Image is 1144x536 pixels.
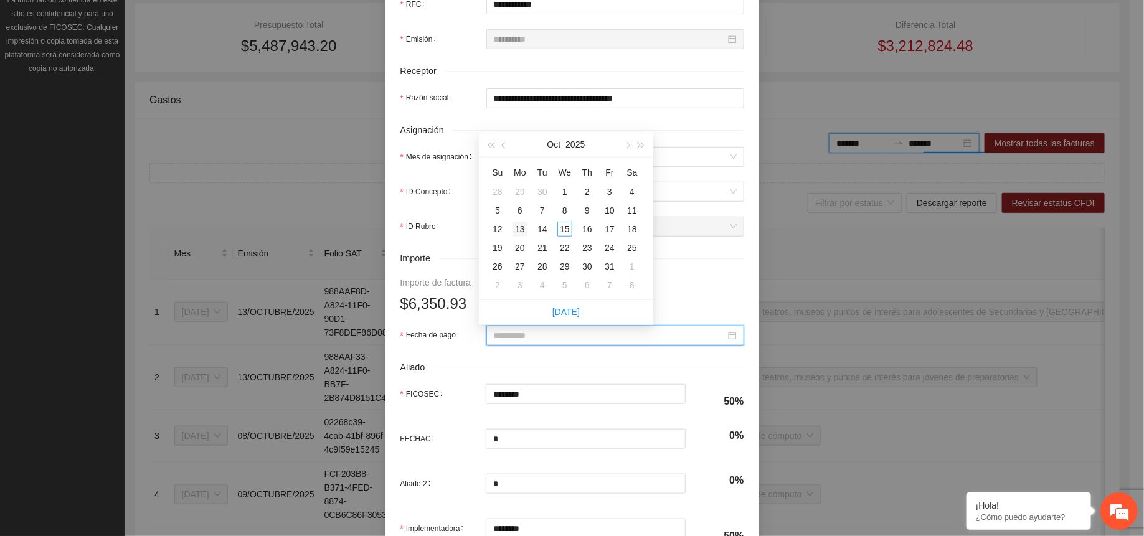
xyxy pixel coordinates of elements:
td: 2025-10-23 [576,238,598,257]
div: 6 [580,278,595,293]
td: 2025-11-04 [531,276,554,294]
div: Minimizar ventana de chat en vivo [204,6,234,36]
div: Importe de factura [400,276,471,289]
td: 2025-09-29 [509,182,531,201]
th: Fr [598,162,621,182]
div: 28 [535,259,550,274]
label: FECHAC: [400,429,440,449]
td: 2025-10-30 [576,257,598,276]
td: 2025-10-22 [554,238,576,257]
div: 3 [602,184,617,199]
span: Receptor [400,64,446,78]
span: Estamos en línea. [72,166,172,292]
div: 15 [557,222,572,237]
div: 6 [513,203,527,218]
td: 2025-10-07 [531,201,554,220]
div: 10 [602,203,617,218]
div: 31 [602,259,617,274]
h4: 0% [701,474,744,487]
input: FICOSEC: [486,385,685,403]
div: 26 [490,259,505,274]
td: 2025-10-24 [598,238,621,257]
input: Razón social: [486,88,744,108]
td: 2025-10-13 [509,220,531,238]
td: 2025-10-14 [531,220,554,238]
td: 2025-10-10 [598,201,621,220]
div: 5 [557,278,572,293]
input: Fecha de pago: [494,329,726,342]
div: 29 [513,184,527,199]
div: 5 [490,203,505,218]
label: ID Concepto: [400,182,456,202]
button: 2025 [565,132,585,157]
td: 2025-10-12 [486,220,509,238]
td: 2025-10-31 [598,257,621,276]
span: Aliado [400,360,434,375]
td: 2025-10-11 [621,201,643,220]
span: Asignación [400,123,453,138]
div: Chatee con nosotros ahora [65,63,209,80]
td: 2025-10-27 [509,257,531,276]
div: 23 [580,240,595,255]
div: 30 [535,184,550,199]
span: $6,350.93 [400,292,467,316]
div: 11 [625,203,640,218]
td: 2025-10-29 [554,257,576,276]
h4: 50% [701,395,744,408]
textarea: Escriba su mensaje y pulse “Intro” [6,340,237,383]
td: 2025-11-05 [554,276,576,294]
div: 3 [513,278,527,293]
div: 2 [580,184,595,199]
div: 4 [625,184,640,199]
td: 2025-09-30 [531,182,554,201]
div: 1 [557,184,572,199]
td: 2025-09-28 [486,182,509,201]
div: 4 [535,278,550,293]
div: 12 [490,222,505,237]
td: 2025-10-20 [509,238,531,257]
div: 7 [535,203,550,218]
div: 24 [602,240,617,255]
label: Mes de asignación: [400,147,477,167]
td: 2025-10-17 [598,220,621,238]
td: 2025-10-05 [486,201,509,220]
td: 2025-10-25 [621,238,643,257]
div: 8 [625,278,640,293]
div: 30 [580,259,595,274]
th: Th [576,162,598,182]
input: FECHAC: [486,430,685,448]
div: 19 [490,240,505,255]
td: 2025-10-03 [598,182,621,201]
div: 29 [557,259,572,274]
div: 13 [513,222,527,237]
div: 14 [535,222,550,237]
div: 20 [513,240,527,255]
button: Oct [547,132,561,157]
input: Emisión: [494,32,726,46]
td: 2025-10-26 [486,257,509,276]
div: 25 [625,240,640,255]
td: 2025-10-09 [576,201,598,220]
th: Mo [509,162,531,182]
label: Fecha de pago: [400,326,465,346]
td: 2025-10-28 [531,257,554,276]
label: FICOSEC: [400,384,448,404]
th: Sa [621,162,643,182]
td: 2025-10-16 [576,220,598,238]
label: Aliado 2: [400,474,436,494]
td: 2025-11-01 [621,257,643,276]
a: [DATE] [552,307,580,317]
div: 9 [580,203,595,218]
td: 2025-11-07 [598,276,621,294]
div: 1 [625,259,640,274]
td: 2025-10-19 [486,238,509,257]
td: 2025-11-03 [509,276,531,294]
th: We [554,162,576,182]
td: 2025-10-06 [509,201,531,220]
td: 2025-10-18 [621,220,643,238]
td: 2025-11-08 [621,276,643,294]
div: 22 [557,240,572,255]
h4: 0% [701,429,744,443]
td: 2025-11-02 [486,276,509,294]
div: 16 [580,222,595,237]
